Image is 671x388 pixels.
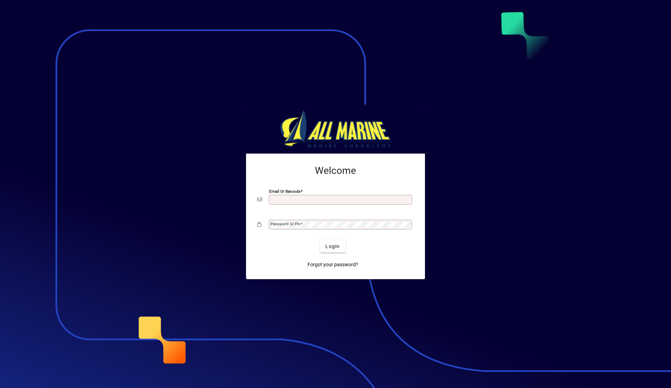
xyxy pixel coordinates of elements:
[320,240,345,253] button: Login
[257,165,414,177] h2: Welcome
[305,258,361,271] a: Forgot your password?
[325,243,340,250] span: Login
[308,261,358,268] span: Forgot your password?
[269,189,301,194] mat-label: Email or Barcode
[270,221,301,226] mat-label: Password or Pin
